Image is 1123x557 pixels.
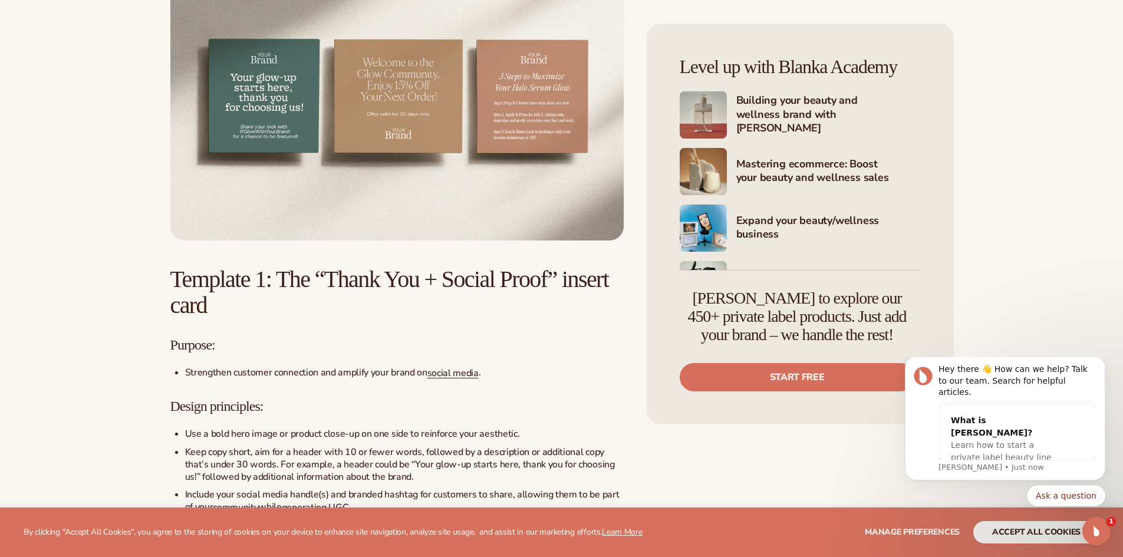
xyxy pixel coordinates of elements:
[64,83,164,117] span: Learn how to start a private label beauty line with [PERSON_NAME]
[973,521,1099,543] button: accept all cookies
[170,398,264,414] span: Design principles:
[258,500,281,513] span: while
[865,526,960,538] span: Manage preferences
[51,6,209,41] div: Hey there 👋 How can we help? Talk to our team. Search for helpful articles.
[170,337,215,352] span: Purpose:
[185,366,427,379] span: Strengthen customer connection and amplify your brand on
[1106,517,1116,526] span: 1
[736,157,921,186] h4: Mastering ecommerce: Boost your beauty and wellness sales
[680,205,921,252] a: Shopify Image 7 Expand your beauty/wellness business
[27,9,45,28] img: Profile image for Lee
[18,128,218,149] div: Quick reply options
[602,526,642,538] a: Learn More
[24,528,643,538] p: By clicking "Accept All Cookies", you agree to the storing of cookies on your device to enhance s...
[865,521,960,543] button: Manage preferences
[1082,517,1111,545] iframe: Intercom live chat
[185,427,520,440] span: Use a bold hero image or product close-up on one side to reinforce your aesthetic.
[887,357,1123,513] iframe: Intercom notifications message
[140,128,218,149] button: Quick reply: Ask a question
[680,148,727,195] img: Shopify Image 6
[680,261,921,308] a: Shopify Image 8 Marketing your beauty and wellness brand 101
[680,289,915,344] h4: [PERSON_NAME] to explore our 450+ private label products. Just add your brand – we handle the rest!
[64,57,173,82] div: What is [PERSON_NAME]?
[213,501,258,514] a: community
[680,91,921,139] a: Shopify Image 5 Building your beauty and wellness brand with [PERSON_NAME]
[170,266,609,318] span: Template 1: The “Thank You + Social Proof” insert card
[282,501,349,514] a: generating UGC
[185,446,615,483] span: Keep copy short, aim for a header with 10 or fewer words, followed by a description or additional...
[680,57,921,77] h4: Level up with Blanka Academy
[479,366,481,379] span: .
[680,91,727,139] img: Shopify Image 5
[736,94,921,136] h4: Building your beauty and wellness brand with [PERSON_NAME]
[736,214,921,243] h4: Expand your beauty/wellness business
[51,6,209,103] div: Message content
[51,105,209,116] p: Message from Lee, sent Just now
[185,488,620,513] span: Include your social media handle(s) and branded hashtag for customers to share, allowing them to ...
[680,205,727,252] img: Shopify Image 7
[680,363,915,391] a: Start free
[680,148,921,195] a: Shopify Image 6 Mastering ecommerce: Boost your beauty and wellness sales
[427,367,479,380] a: social media
[680,261,727,308] img: Shopify Image 8
[52,48,185,128] div: What is [PERSON_NAME]?Learn how to start a private label beauty line with [PERSON_NAME]
[348,500,351,513] span: .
